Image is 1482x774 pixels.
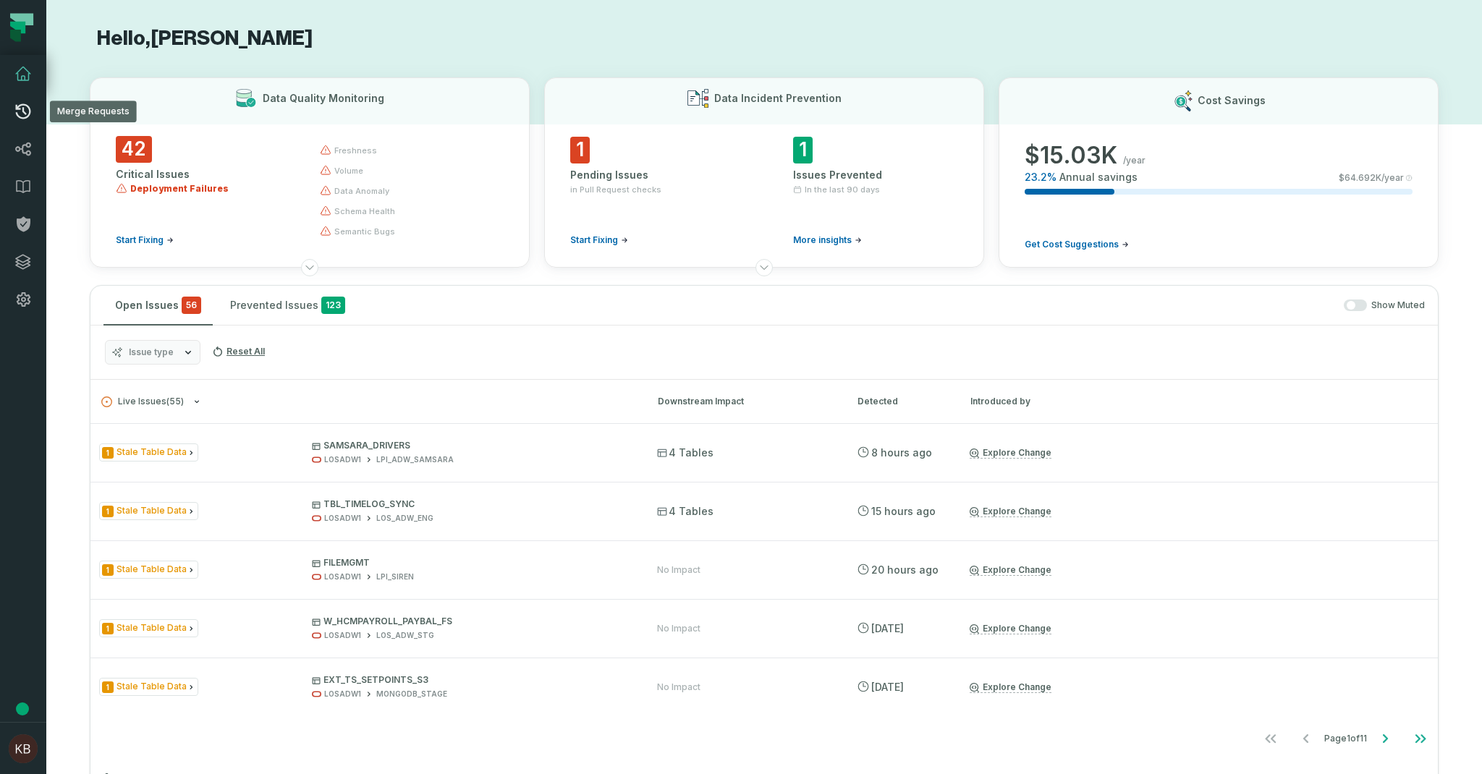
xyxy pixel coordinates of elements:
[129,346,174,358] span: Issue type
[324,689,361,699] div: LOSADW1
[101,396,632,407] button: Live Issues(55)
[970,506,1051,517] a: Explore Change
[793,234,862,246] a: More insights
[376,571,414,582] div: LPI_SIREN
[1025,239,1129,250] a: Get Cost Suggestions
[16,702,29,715] div: Tooltip anchor
[805,184,880,195] span: In the last 90 days
[50,101,137,122] div: Merge Requests
[1289,724,1324,753] button: Go to previous page
[130,183,229,195] span: Deployment Failures
[1403,724,1438,753] button: Go to last page
[570,184,661,195] span: in Pull Request checks
[102,623,114,634] span: Severity
[657,681,700,693] div: No Impact
[999,77,1439,268] button: Cost Savings$15.03K/year23.2%Annual savings$64.692K/yearGet Cost Suggestions
[90,724,1438,753] nav: pagination
[1368,724,1402,753] button: Go to next page
[871,622,904,634] relative-time: Oct 12, 2025, 10:34 AM CDT
[321,297,345,314] span: 123
[116,234,164,246] span: Start Fixing
[99,502,198,520] span: Issue Type
[103,286,213,325] button: Open Issues
[570,234,618,246] span: Start Fixing
[793,168,958,182] div: Issues Prevented
[657,446,714,460] span: 4 Tables
[101,396,184,407] span: Live Issues ( 55 )
[793,234,852,246] span: More insights
[312,674,631,686] p: EXT_TS_SETPOINTS_S3
[970,681,1051,693] a: Explore Change
[334,145,377,156] span: freshness
[970,564,1051,576] a: Explore Change
[544,77,984,268] button: Data Incident Prevention1Pending Issuesin Pull Request checksStart Fixing1Issues PreventedIn the ...
[570,137,590,163] span: 1
[102,681,114,693] span: Severity
[324,571,361,582] div: LOSADW1
[657,623,700,634] div: No Impact
[116,234,174,246] a: Start Fixing
[312,498,631,510] p: TBL_TIMELOG_SYNC
[334,165,363,177] span: volume
[1025,141,1117,170] span: $ 15.03K
[657,504,714,519] span: 4 Tables
[312,440,631,451] p: SAMSARA_DRIVERS
[1198,93,1266,108] h3: Cost Savings
[376,454,454,465] div: LPI_ADW_SAMSARA
[1025,239,1119,250] span: Get Cost Suggestions
[871,681,904,693] relative-time: Oct 12, 2025, 2:24 AM CDT
[206,340,271,363] button: Reset All
[970,447,1051,459] a: Explore Change
[102,506,114,517] span: Severity
[714,91,842,106] h3: Data Incident Prevention
[1339,172,1404,184] span: $ 64.692K /year
[90,26,1439,51] h1: Hello, [PERSON_NAME]
[871,446,932,459] relative-time: Oct 13, 2025, 2:12 AM CDT
[90,77,530,268] button: Data Quality Monitoring42Critical IssuesDeployment FailuresStart Fixingfreshnessvolumedata anomal...
[376,689,447,699] div: MONGODB_STAGE
[858,395,944,408] div: Detected
[263,91,384,106] h3: Data Quality Monitoring
[334,205,395,217] span: schema health
[1253,724,1438,753] ul: Page 1 of 11
[99,561,198,579] span: Issue Type
[1059,170,1138,184] span: Annual savings
[99,678,198,696] span: Issue Type
[363,299,1425,312] div: Show Muted
[334,226,395,237] span: semantic bugs
[90,423,1438,756] div: Live Issues(55)
[871,505,936,517] relative-time: Oct 12, 2025, 7:35 PM CDT
[219,286,357,325] button: Prevented Issues
[1253,724,1288,753] button: Go to first page
[324,454,361,465] div: LOSADW1
[570,234,628,246] a: Start Fixing
[658,395,831,408] div: Downstream Impact
[324,513,361,524] div: LOSADW1
[99,619,198,637] span: Issue Type
[970,623,1051,634] a: Explore Change
[9,734,38,763] img: avatar of Kennedy Bruce
[376,630,434,641] div: LOS_ADW_STG
[334,185,389,197] span: data anomaly
[182,297,201,314] span: critical issues and errors combined
[324,630,361,641] div: LOSADW1
[116,167,294,182] div: Critical Issues
[657,564,700,576] div: No Impact
[116,136,152,163] span: 42
[793,137,813,163] span: 1
[312,557,631,569] p: FILEMGMT
[1025,170,1057,184] span: 23.2 %
[871,564,939,576] relative-time: Oct 12, 2025, 2:33 PM CDT
[102,447,114,459] span: Severity
[970,395,1101,408] div: Introduced by
[99,443,198,462] span: Issue Type
[376,513,433,524] div: LOS_ADW_ENG
[1123,155,1146,166] span: /year
[570,168,735,182] div: Pending Issues
[312,616,631,627] p: W_HCMPAYROLL_PAYBAL_FS
[105,340,200,365] button: Issue type
[102,564,114,576] span: Severity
